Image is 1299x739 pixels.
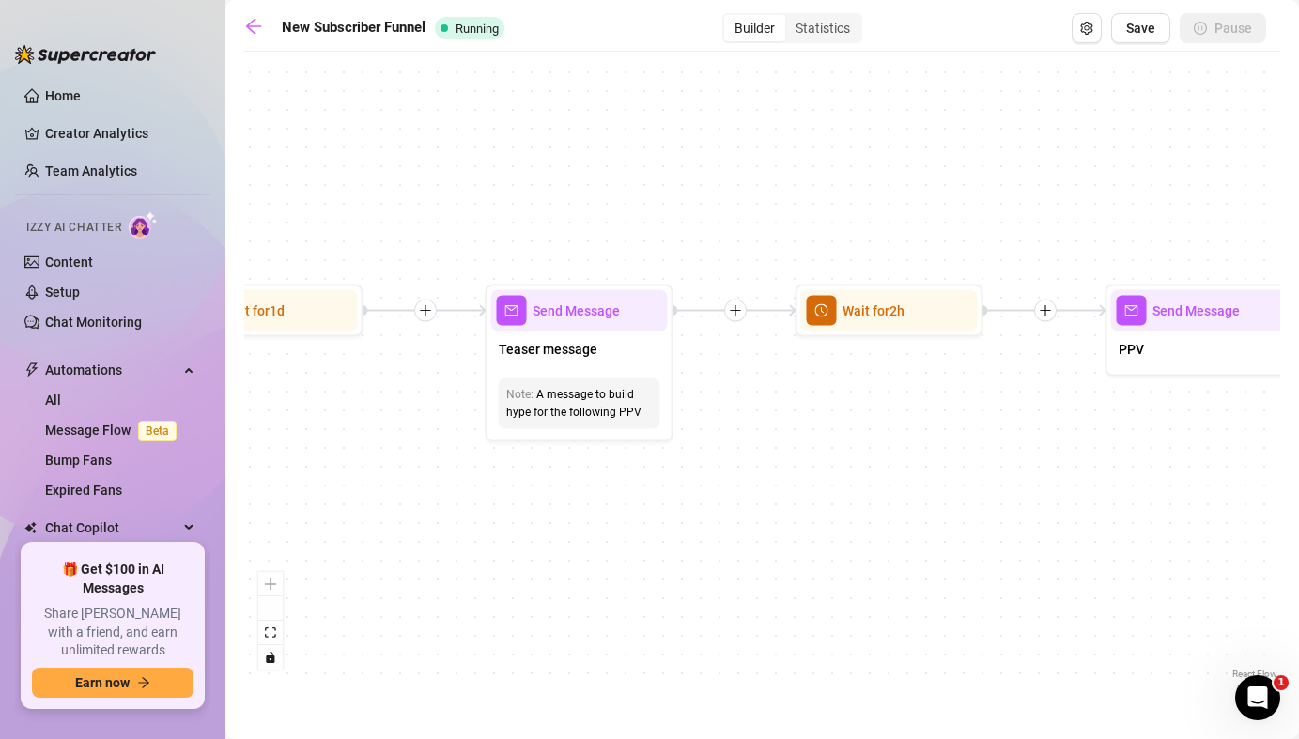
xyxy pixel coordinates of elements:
[45,423,184,438] a: Message FlowBeta
[1117,296,1147,326] span: mail
[244,17,272,39] a: arrow-left
[785,15,860,41] div: Statistics
[45,513,178,543] span: Chat Copilot
[24,362,39,377] span: thunderbolt
[223,300,285,321] span: Wait for 1d
[1180,13,1266,43] button: Pause
[1232,669,1277,679] a: React Flow attribution
[45,88,81,103] a: Home
[722,13,862,43] div: segmented control
[32,605,193,660] span: Share [PERSON_NAME] with a friend, and earn unlimited rewards
[486,285,673,442] div: mailSend MessageTeaser messageNote:A message to build hype for the following PPV
[45,285,80,300] a: Setup
[1152,300,1240,321] span: Send Message
[419,304,432,317] span: plus
[1119,339,1144,360] span: PPV
[15,45,156,64] img: logo-BBDzfeDw.svg
[506,386,653,422] div: A message to build hype for the following PPV
[1039,304,1052,317] span: plus
[32,561,193,597] span: 🎁 Get $100 in AI Messages
[533,300,620,321] span: Send Message
[258,596,283,621] button: zoom out
[258,572,283,670] div: React Flow controls
[45,453,112,468] a: Bump Fans
[45,118,195,148] a: Creator Analytics
[45,393,61,408] a: All
[807,296,837,326] span: clock-circle
[724,15,785,41] div: Builder
[45,315,142,330] a: Chat Monitoring
[456,22,499,36] span: Running
[176,285,363,337] div: clock-circleWait for1d
[729,304,742,317] span: plus
[258,621,283,645] button: fit view
[138,421,177,441] span: Beta
[129,211,158,239] img: AI Chatter
[843,300,905,321] span: Wait for 2h
[45,254,93,269] a: Content
[1126,21,1155,36] span: Save
[137,676,150,689] span: arrow-right
[1235,675,1280,720] iframe: Intercom live chat
[1111,13,1170,43] button: Save Flow
[497,296,527,326] span: mail
[796,285,983,337] div: clock-circleWait for2h
[258,645,283,670] button: toggle interactivity
[1072,13,1102,43] button: Open Exit Rules
[75,675,130,690] span: Earn now
[282,19,425,36] strong: New Subscriber Funnel
[26,219,121,237] span: Izzy AI Chatter
[24,521,37,534] img: Chat Copilot
[1106,285,1293,377] div: mailSend MessagePPV
[1274,675,1289,690] span: 1
[1080,22,1093,35] span: setting
[244,17,263,36] span: arrow-left
[45,355,178,385] span: Automations
[45,163,137,178] a: Team Analytics
[32,668,193,698] button: Earn nowarrow-right
[45,483,122,498] a: Expired Fans
[499,339,597,360] span: Teaser message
